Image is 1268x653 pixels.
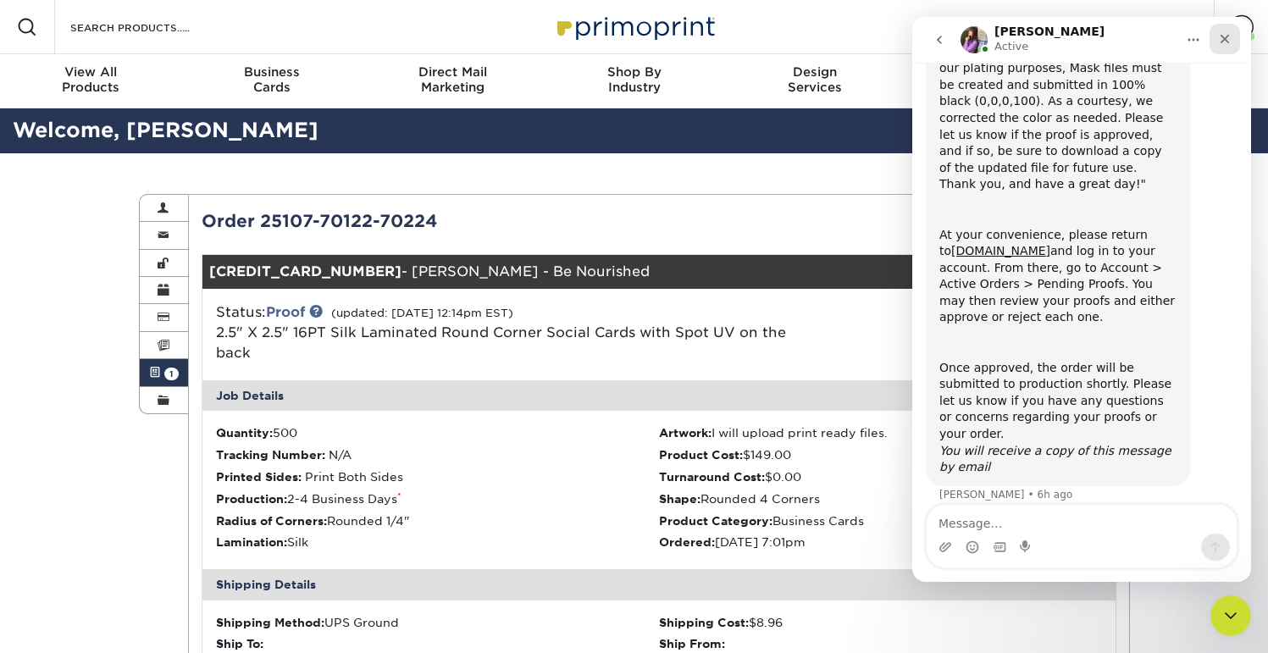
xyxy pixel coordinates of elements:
span: N/A [329,448,352,462]
strong: Radius of Corners: [216,514,327,528]
span: Design [724,64,905,80]
button: Gif picker [80,523,94,537]
li: Silk [216,534,659,551]
a: 2.5" X 2.5" 16PT Silk Laminated Round Corner Social Cards with Spot UV on the back [216,324,786,361]
li: 500 [216,424,659,441]
strong: Lamination: [216,535,287,549]
a: Proof [266,304,305,320]
span: Resources [905,64,1087,80]
button: Start recording [108,523,121,537]
a: Direct MailMarketing [363,54,544,108]
strong: Production: [216,492,287,506]
iframe: To enrich screen reader interactions, please activate Accessibility in Grammarly extension settings [912,17,1251,582]
div: Status: [203,302,811,363]
a: BusinessCards [181,54,363,108]
strong: Ship From: [659,637,725,650]
a: DesignServices [724,54,905,108]
div: Job Details [202,380,1116,411]
strong: [CREDIT_CARD_NUMBER] [209,263,401,279]
strong: Turnaround Cost: [659,470,765,484]
li: Rounded 1/4" [216,512,659,529]
div: [PERSON_NAME] • 6h ago [27,473,160,483]
strong: Artwork: [659,426,712,440]
small: (updated: [DATE] 12:14pm EST) [331,307,513,319]
div: - [PERSON_NAME] - Be Nourished [202,255,963,289]
img: Primoprint [550,8,719,45]
li: I will upload print ready files. [659,424,1102,441]
div: Industry [544,64,725,95]
li: Rounded 4 Corners [659,490,1102,507]
button: Upload attachment [26,523,40,537]
strong: Product Cost: [659,448,743,462]
div: "The Mask wasn't colored correctly. For our plating purposes, Mask files must be created and subm... [27,27,264,176]
a: Shop ByIndustry [544,54,725,108]
li: 2-4 Business Days [216,490,659,507]
div: $8.96 [659,614,1102,631]
iframe: Intercom live chat [1210,595,1251,636]
textarea: Message… [14,488,324,517]
span: Direct Mail [363,64,544,80]
span: Shop By [544,64,725,80]
span: Business [181,64,363,80]
div: UPS Ground [216,614,659,631]
strong: Shape: [659,492,700,506]
strong: Quantity: [216,426,273,440]
div: Cards [181,64,363,95]
strong: Ordered: [659,535,715,549]
li: $0.00 [659,468,1102,485]
div: At your convenience, please return to and log in to your account. From there, go to Account > Act... [27,210,264,310]
strong: Tracking Number: [216,448,325,462]
input: SEARCH PRODUCTS..... [69,17,234,37]
div: Services [724,64,905,95]
button: Emoji picker [53,523,67,537]
a: [DOMAIN_NAME] [39,227,138,241]
div: Order 25107-70122-70224 [189,208,659,234]
strong: Shipping Cost: [659,616,749,629]
div: Once approved, the order will be submitted to production shortly. Please let us know if you have ... [27,343,264,459]
li: [DATE] 7:01pm [659,534,1102,551]
li: Business Cards [659,512,1102,529]
button: Send a message… [289,517,318,544]
div: Shipping Details [202,569,1116,600]
li: $149.00 [659,446,1102,463]
div: Marketing [363,64,544,95]
strong: Shipping Method: [216,616,324,629]
span: 1 [164,368,179,380]
a: 1 [140,359,189,386]
strong: Printed Sides: [216,470,302,484]
strong: Ship To: [216,637,263,650]
a: Resources& Templates [905,54,1087,108]
div: & Templates [905,64,1087,95]
span: Print Both Sides [305,470,403,484]
strong: Product Category: [659,514,772,528]
i: You will receive a copy of this message by email [27,427,259,457]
